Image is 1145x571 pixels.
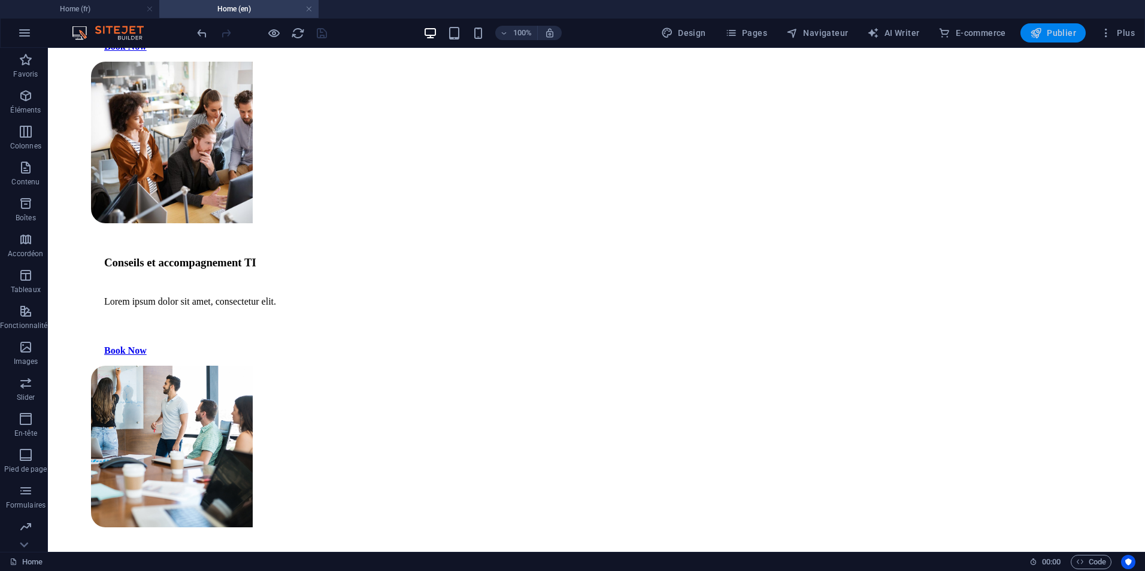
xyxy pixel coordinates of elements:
[291,26,305,40] i: Actualiser la page
[1029,555,1061,569] h6: Durée de la session
[656,23,711,42] div: Design (Ctrl+Alt+Y)
[1076,555,1106,569] span: Code
[786,27,848,39] span: Navigateur
[9,536,42,546] p: Marketing
[266,26,281,40] button: Cliquez ici pour quitter le mode Aperçu et poursuivre l'édition.
[720,23,772,42] button: Pages
[69,26,159,40] img: Editor Logo
[159,2,319,16] h4: Home (en)
[938,27,1005,39] span: E-commerce
[11,177,40,187] p: Contenu
[544,28,555,38] i: Lors du redimensionnement, ajuster automatiquement le niveau de zoom en fonction de l'appareil sé...
[4,464,47,474] p: Pied de page
[10,555,43,569] a: Cliquez pour annuler la sélection. Double-cliquez pour ouvrir Pages.
[781,23,853,42] button: Navigateur
[1100,27,1135,39] span: Plus
[1030,27,1076,39] span: Publier
[862,23,924,42] button: AI Writer
[661,27,706,39] span: Design
[14,429,37,438] p: En-tête
[290,26,305,40] button: reload
[1095,23,1140,42] button: Plus
[10,141,41,151] p: Colonnes
[11,285,41,294] p: Tableaux
[16,213,36,223] p: Boîtes
[1071,555,1111,569] button: Code
[8,249,43,259] p: Accordéon
[1020,23,1086,42] button: Publier
[934,23,1010,42] button: E-commerce
[195,26,209,40] i: Annuler : Modifier le message d'erreur (Ctrl+Z)
[17,393,35,402] p: Slider
[195,26,209,40] button: undo
[725,27,767,39] span: Pages
[1121,555,1135,569] button: Usercentrics
[1050,557,1052,566] span: :
[6,500,46,510] p: Formulaires
[14,357,38,366] p: Images
[13,69,38,79] p: Favoris
[656,23,711,42] button: Design
[10,105,41,115] p: Éléments
[495,26,538,40] button: 100%
[1042,555,1061,569] span: 00 00
[867,27,919,39] span: AI Writer
[513,26,532,40] h6: 100%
